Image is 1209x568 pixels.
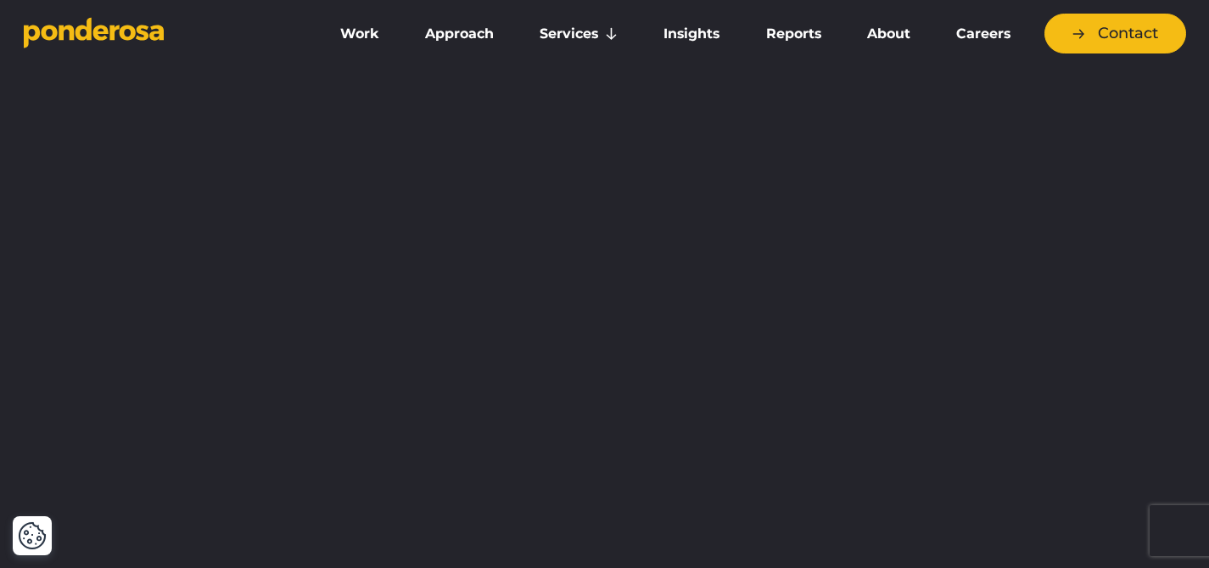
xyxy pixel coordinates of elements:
a: Insights [644,16,739,52]
a: Contact [1044,14,1186,53]
a: Approach [406,16,513,52]
a: Work [321,16,399,52]
a: Reports [747,16,841,52]
a: Go to homepage [24,17,295,51]
a: About [848,16,930,52]
a: Services [520,16,637,52]
button: Cookie Settings [18,521,47,550]
img: Revisit consent button [18,521,47,550]
a: Careers [937,16,1030,52]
